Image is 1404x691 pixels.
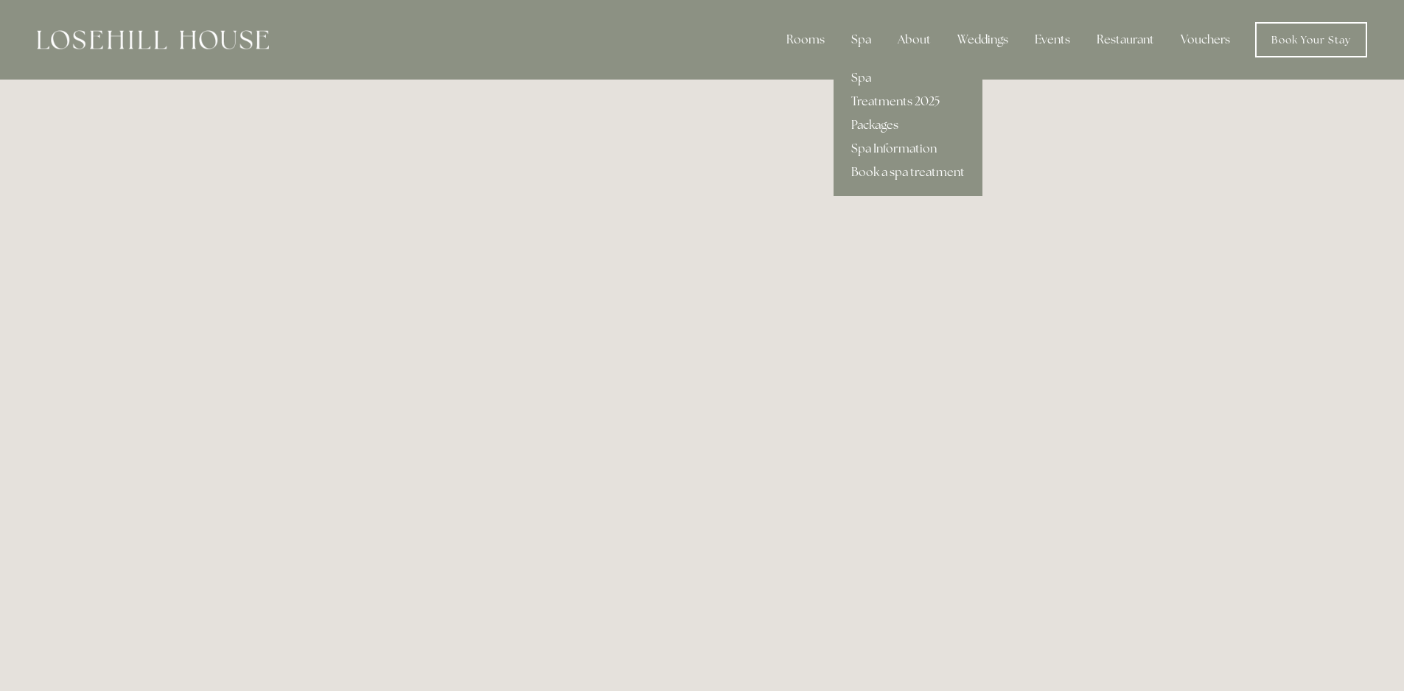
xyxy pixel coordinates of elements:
[1023,25,1082,55] div: Events
[1085,25,1166,55] div: Restaurant
[1255,22,1367,57] a: Book Your Stay
[834,113,982,137] a: Packages
[834,66,982,90] a: Spa
[946,25,1020,55] div: Weddings
[886,25,943,55] div: About
[775,25,837,55] div: Rooms
[834,137,982,161] a: Spa Information
[834,90,982,113] a: Treatments 2025
[839,25,883,55] div: Spa
[834,161,982,184] a: Book a spa treatment
[37,30,269,49] img: Losehill House
[1169,25,1242,55] a: Vouchers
